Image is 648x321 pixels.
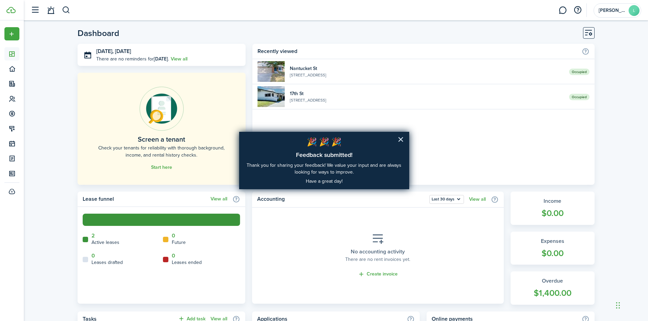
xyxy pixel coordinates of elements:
[290,97,564,103] widget-list-item-description: [STREET_ADDRESS]
[629,5,639,16] avatar-text: L
[351,248,405,256] placeholder-title: No accounting activity
[616,295,620,316] div: Drag
[517,207,588,220] widget-stats-count: $0.00
[517,247,588,260] widget-stats-count: $0.00
[92,253,95,259] a: 0
[599,8,626,13] span: Lindsay
[247,137,402,148] p: 🎉 🎉 🎉
[290,65,564,72] widget-list-item-title: Nantucket St
[172,233,175,239] a: 0
[6,7,16,13] img: TenantCloud
[96,55,169,63] p: There are no reminders for .
[172,253,175,259] a: 0
[62,4,70,16] button: Search
[257,47,578,55] home-widget-title: Recently viewed
[247,151,402,159] h2: Feedback submitted!
[517,237,588,245] widget-stats-title: Expenses
[257,61,285,82] img: 1
[398,134,404,145] button: Close
[29,4,41,17] button: Open sidebar
[517,287,588,300] widget-stats-count: $1,400.00
[211,196,227,202] a: View all
[290,72,564,78] widget-list-item-description: [STREET_ADDRESS]
[172,239,186,246] home-widget-title: Future
[358,270,398,278] a: Create invoice
[429,195,464,204] button: Last 30 days
[139,87,184,131] img: Online payments
[83,195,207,203] home-widget-title: Lease funnel
[257,195,426,204] home-widget-title: Accounting
[517,277,588,285] widget-stats-title: Overdue
[469,197,486,202] a: View all
[569,94,589,100] span: Occupied
[535,248,648,321] iframe: Chat Widget
[44,2,57,19] a: Notifications
[569,69,589,75] span: Occupied
[92,233,95,239] a: 2
[172,259,202,266] home-widget-title: Leases ended
[138,134,185,144] home-placeholder-title: Screen a tenant
[572,4,583,16] button: Open resource center
[151,165,172,170] a: Start here
[429,195,464,204] button: Open menu
[4,27,19,40] button: Open menu
[583,27,595,39] button: Customise
[556,2,569,19] a: Messaging
[78,29,119,37] header-page-title: Dashboard
[154,55,168,63] b: [DATE]
[257,86,285,107] img: 1
[92,259,123,266] home-widget-title: Leases drafted
[345,256,410,263] placeholder-description: There are no rent invoices yet.
[171,55,187,63] a: View all
[96,47,241,56] h3: [DATE], [DATE]
[92,239,119,246] home-widget-title: Active leases
[93,144,231,159] home-placeholder-description: Check your tenants for reliability with thorough background, income, and rental history checks.
[290,90,564,97] widget-list-item-title: 17th St
[247,179,402,184] p: Have a great day!
[247,162,402,175] p: Thank you for sharing your feedback! We value your input and are always looking for ways to improve.
[517,197,588,205] widget-stats-title: Income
